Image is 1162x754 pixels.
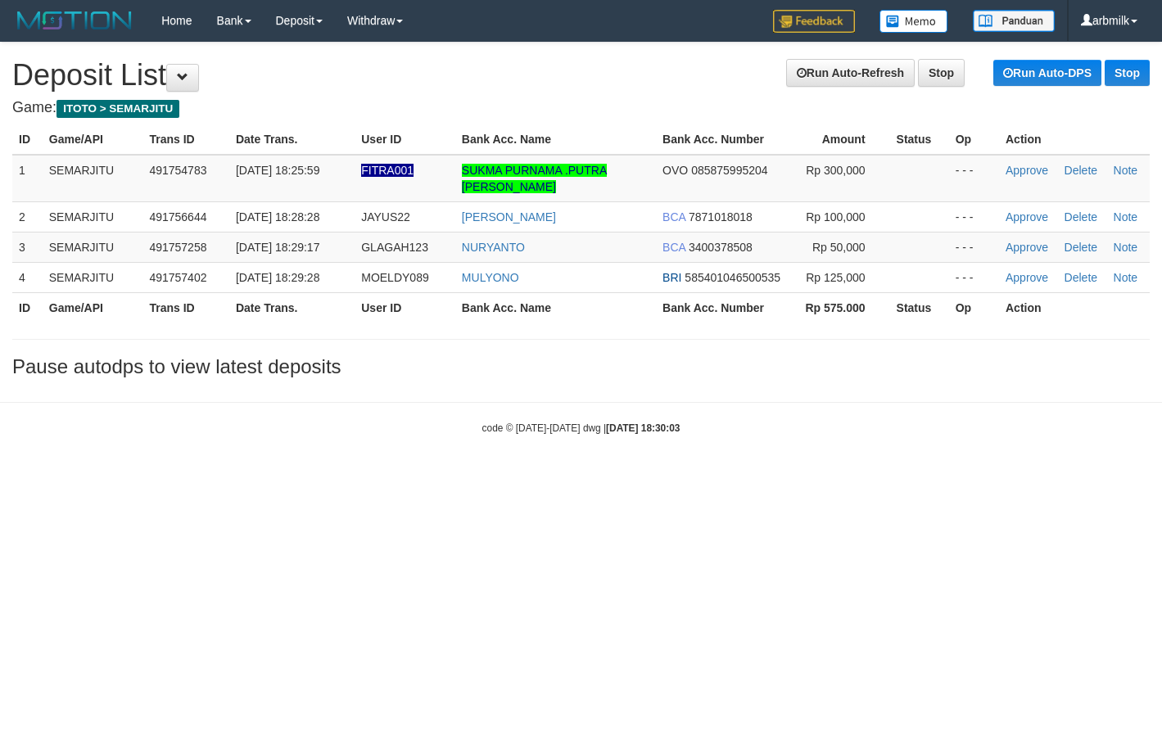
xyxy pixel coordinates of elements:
th: Bank Acc. Name [455,292,656,323]
a: Stop [1105,60,1150,86]
span: BCA [662,210,685,223]
td: 3 [12,232,43,262]
td: SEMARJITU [43,262,143,292]
th: Amount [789,124,890,155]
th: Bank Acc. Name [455,124,656,155]
span: BRI [662,271,681,284]
a: Run Auto-DPS [993,60,1101,86]
td: - - - [949,262,999,292]
span: GLAGAH123 [361,241,428,254]
th: ID [12,124,43,155]
span: Rp 100,000 [806,210,865,223]
th: Bank Acc. Number [656,124,789,155]
img: Button%20Memo.svg [879,10,948,33]
a: Note [1114,241,1138,254]
th: Date Trans. [229,292,355,323]
td: SEMARJITU [43,201,143,232]
a: NURYANTO [462,241,525,254]
span: [DATE] 18:25:59 [236,164,319,177]
span: Nama rekening ada tanda titik/strip, harap diedit [361,164,414,177]
span: 491757402 [149,271,206,284]
th: Trans ID [142,292,229,323]
span: 491757258 [149,241,206,254]
span: [DATE] 18:28:28 [236,210,319,223]
span: 491756644 [149,210,206,223]
td: 4 [12,262,43,292]
span: MOELDY089 [361,271,428,284]
th: Bank Acc. Number [656,292,789,323]
span: JAYUS22 [361,210,410,223]
th: Status [890,292,949,323]
a: Stop [918,59,965,87]
a: Delete [1065,271,1097,284]
span: [DATE] 18:29:17 [236,241,319,254]
a: SUKMA PURNAMA .PUTRA [PERSON_NAME] [462,164,607,193]
th: Op [949,292,999,323]
span: 585401046500535 [685,271,780,284]
img: panduan.png [973,10,1055,32]
a: Note [1114,164,1138,177]
th: ID [12,292,43,323]
a: Note [1114,271,1138,284]
a: Run Auto-Refresh [786,59,915,87]
td: SEMARJITU [43,232,143,262]
img: Feedback.jpg [773,10,855,33]
strong: [DATE] 18:30:03 [606,422,680,434]
th: Status [890,124,949,155]
a: Delete [1065,164,1097,177]
th: Action [999,292,1150,323]
a: [PERSON_NAME] [462,210,556,223]
span: OVO [662,164,688,177]
span: ITOTO > SEMARJITU [57,100,179,118]
a: Approve [1006,241,1048,254]
a: Approve [1006,210,1048,223]
span: 7871018018 [689,210,753,223]
a: Delete [1065,210,1097,223]
span: 491754783 [149,164,206,177]
img: MOTION_logo.png [12,8,137,33]
td: 2 [12,201,43,232]
span: Rp 300,000 [806,164,865,177]
td: SEMARJITU [43,155,143,202]
th: Game/API [43,292,143,323]
span: [DATE] 18:29:28 [236,271,319,284]
td: - - - [949,232,999,262]
td: 1 [12,155,43,202]
span: BCA [662,241,685,254]
h1: Deposit List [12,59,1150,92]
th: Date Trans. [229,124,355,155]
a: Note [1114,210,1138,223]
a: MULYONO [462,271,519,284]
h3: Pause autodps to view latest deposits [12,356,1150,377]
td: - - - [949,155,999,202]
a: Approve [1006,271,1048,284]
span: 085875995204 [691,164,767,177]
th: Trans ID [142,124,229,155]
th: Game/API [43,124,143,155]
th: Rp 575.000 [789,292,890,323]
a: Delete [1065,241,1097,254]
small: code © [DATE]-[DATE] dwg | [482,422,680,434]
a: Approve [1006,164,1048,177]
th: Op [949,124,999,155]
span: Rp 125,000 [806,271,865,284]
span: 3400378508 [689,241,753,254]
th: Action [999,124,1150,155]
h4: Game: [12,100,1150,116]
th: User ID [355,124,455,155]
td: - - - [949,201,999,232]
span: Rp 50,000 [812,241,866,254]
th: User ID [355,292,455,323]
